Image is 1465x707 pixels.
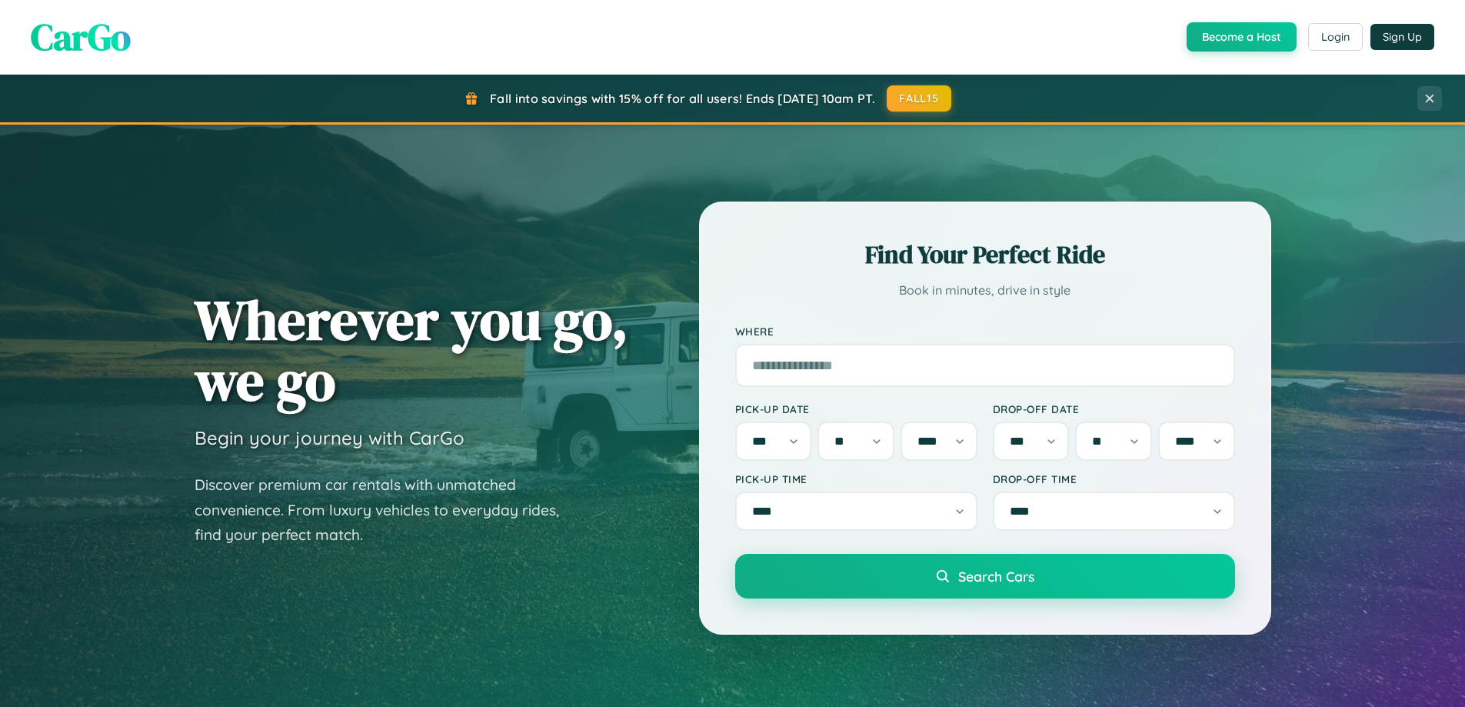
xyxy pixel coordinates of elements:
label: Pick-up Time [735,472,977,485]
span: Fall into savings with 15% off for all users! Ends [DATE] 10am PT. [490,91,875,106]
button: Login [1308,23,1363,51]
p: Discover premium car rentals with unmatched convenience. From luxury vehicles to everyday rides, ... [195,472,579,548]
label: Where [735,325,1235,338]
p: Book in minutes, drive in style [735,279,1235,302]
label: Drop-off Date [993,402,1235,415]
h2: Find Your Perfect Ride [735,238,1235,272]
label: Pick-up Date [735,402,977,415]
h3: Begin your journey with CarGo [195,426,464,449]
button: Sign Up [1370,24,1434,50]
span: Search Cars [958,568,1034,585]
button: FALL15 [887,85,951,112]
button: Become a Host [1187,22,1297,52]
button: Search Cars [735,554,1235,599]
h1: Wherever you go, we go [195,289,628,411]
label: Drop-off Time [993,472,1235,485]
span: CarGo [31,12,131,62]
